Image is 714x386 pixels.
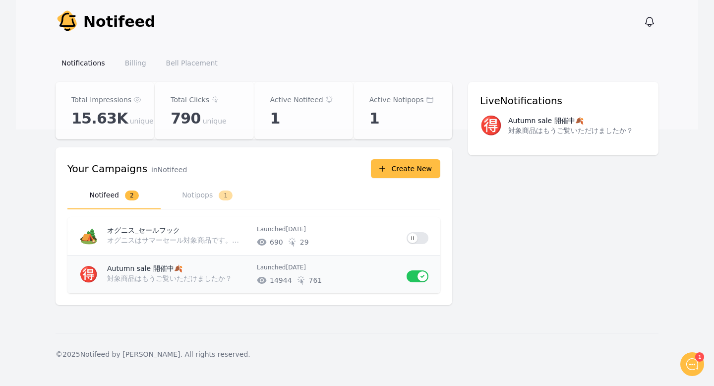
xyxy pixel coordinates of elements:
[257,225,399,233] p: Launched
[309,275,322,285] span: # of unique clicks
[107,263,249,273] p: Autumn sale 開催中🍂
[151,165,187,175] p: in Notifeed
[15,131,183,151] button: New conversation
[286,264,306,271] time: 2025-08-13T14:12:34.913Z
[56,10,79,34] img: Your Company
[300,237,309,247] span: # of unique clicks
[67,217,440,255] a: 🏕️オグニス_セールフックオグニスはサマーセール対象商品です。お得に購入できるのは8/31まで。お早めにご確認ください！Launched[DATE]69029
[71,94,131,106] p: Total Impressions
[67,256,440,293] a: 🉐Autumn sale 開催中🍂対象商品はもうご覧いただけましたか？Launched[DATE]14944761
[680,352,704,376] iframe: gist-messenger-bubble-iframe
[130,116,154,126] span: unique
[64,137,119,145] span: New conversation
[508,126,633,135] p: 対象商品はもうご覧いただけましたか？
[107,235,245,245] p: オグニスはサマーセール対象商品です。お得に購入できるのは8/31まで。お早めにご確認ください！
[270,94,323,106] p: Active Notifeed
[480,94,647,108] h3: Live Notifications
[286,226,306,233] time: 2025-08-22T01:03:02.936Z
[67,162,147,176] h3: Your Campaigns
[480,116,502,135] span: 🉐
[369,94,424,106] p: Active Notipops
[83,13,156,31] span: Notifeed
[219,191,233,200] span: 1
[371,159,440,178] button: Create New
[67,182,440,209] nav: Tabs
[107,273,245,283] p: 対象商品はもうご覧いただけましたか？
[184,350,250,358] span: All rights reserved.
[171,94,209,106] p: Total Clicks
[508,116,584,126] p: Autumn sale 開催中🍂
[67,182,161,209] button: Notifeed2
[71,110,128,128] span: 15.63K
[270,237,283,247] span: # of unique impressions
[83,322,125,328] span: We run on Gist
[171,110,200,128] span: 790
[56,10,156,34] a: Notifeed
[119,54,152,72] a: Billing
[257,263,399,271] p: Launched
[15,66,183,114] h2: Don't see Notifeed in your header? Let me know and I'll set it up! ✅
[369,110,379,128] span: 1
[79,227,98,245] span: 🏕️
[125,191,139,200] span: 2
[107,225,249,235] p: オグニス_セールフック
[79,265,98,283] span: 🉐
[270,275,292,285] span: # of unique impressions
[56,350,182,358] span: © 2025 Notifeed by [PERSON_NAME].
[160,54,224,72] a: Bell Placement
[270,110,280,128] span: 1
[161,182,254,209] button: Notipops1
[56,54,111,72] a: Notifications
[15,48,183,64] h1: Hello!
[203,116,227,126] span: unique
